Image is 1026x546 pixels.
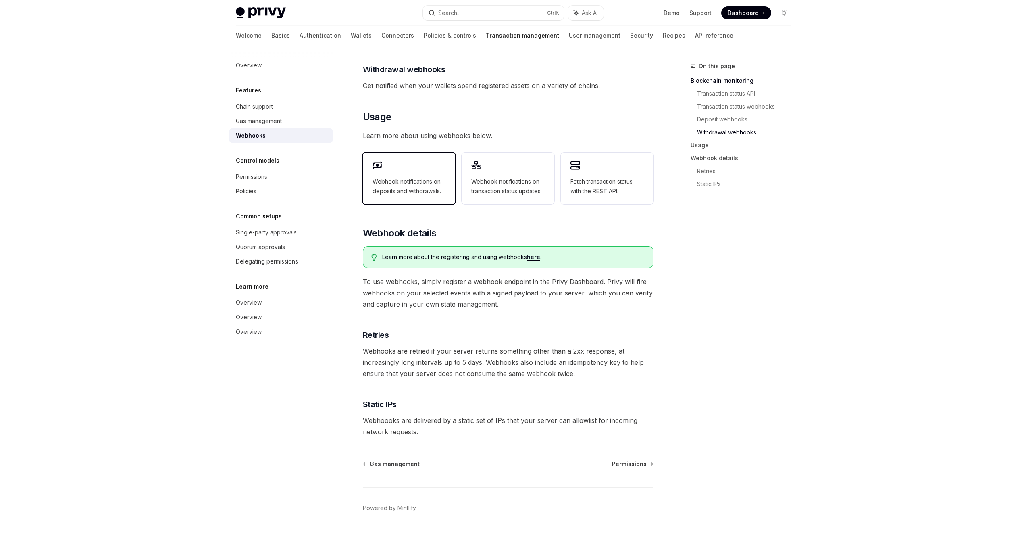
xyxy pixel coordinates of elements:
[236,172,267,182] div: Permissions
[229,58,333,73] a: Overview
[697,126,797,139] a: Withdrawal webhooks
[236,242,285,252] div: Quorum approvals
[229,225,333,240] a: Single-party approvals
[363,80,653,91] span: Get notified when your wallets spend registered assets on a variety of chains.
[612,460,653,468] a: Permissions
[568,6,604,20] button: Ask AI
[236,327,262,337] div: Overview
[691,74,797,87] a: Blockchain monitoring
[630,26,653,45] a: Security
[471,177,545,196] span: Webhook notifications on transaction status updates.
[691,152,797,165] a: Webhook details
[547,10,559,16] span: Ctrl K
[229,295,333,310] a: Overview
[236,61,262,70] div: Overview
[728,9,759,17] span: Dashboard
[561,153,653,204] a: Fetch transaction status with the REST API.
[363,415,653,437] span: Webhoooks are delivered by a static set of IPs that your server can allowlist for incoming networ...
[363,276,653,310] span: To use webhooks, simply register a webhook endpoint in the Privy Dashboard. Privy will fire webho...
[363,227,437,240] span: Webhook details
[663,26,685,45] a: Recipes
[229,184,333,199] a: Policies
[236,26,262,45] a: Welcome
[236,116,282,126] div: Gas management
[363,130,653,141] span: Learn more about using webhooks below.
[229,254,333,269] a: Delegating permissions
[236,211,282,221] h5: Common setups
[236,312,262,322] div: Overview
[236,298,262,308] div: Overview
[486,26,559,45] a: Transaction management
[582,9,598,17] span: Ask AI
[236,156,279,165] h5: Control models
[689,9,712,17] a: Support
[229,114,333,128] a: Gas management
[229,128,333,143] a: Webhooks
[424,26,476,45] a: Policies & controls
[381,26,414,45] a: Connectors
[612,460,647,468] span: Permissions
[351,26,372,45] a: Wallets
[697,165,797,178] a: Retries
[570,177,644,196] span: Fetch transaction status with the REST API.
[363,345,653,379] span: Webhooks are retried if your server returns something other than a 2xx response, at increasingly ...
[236,131,266,140] div: Webhooks
[382,253,645,261] span: Learn more about the registering and using webhooks .
[569,26,620,45] a: User management
[363,329,389,341] span: Retries
[699,61,735,71] span: On this page
[236,7,286,19] img: light logo
[236,228,297,237] div: Single-party approvals
[697,100,797,113] a: Transaction status webhooks
[371,254,377,261] svg: Tip
[697,113,797,126] a: Deposit webhooks
[697,87,797,100] a: Transaction status API
[697,178,797,190] a: Static IPs
[236,257,298,266] div: Delegating permissions
[363,111,391,123] span: Usage
[364,460,420,468] a: Gas management
[721,6,771,19] a: Dashboard
[527,253,540,261] a: here
[691,139,797,152] a: Usage
[363,504,416,512] a: Powered by Mintlify
[373,177,446,196] span: Webhook notifications on deposits and withdrawals.
[363,153,456,204] a: Webhook notifications on deposits and withdrawals.
[229,99,333,114] a: Chain support
[370,460,420,468] span: Gas management
[438,8,461,18] div: Search...
[236,186,256,196] div: Policies
[778,6,791,19] button: Toggle dark mode
[300,26,341,45] a: Authentication
[229,310,333,324] a: Overview
[229,240,333,254] a: Quorum approvals
[229,169,333,184] a: Permissions
[236,282,268,291] h5: Learn more
[229,324,333,339] a: Overview
[236,102,273,111] div: Chain support
[363,64,445,75] span: Withdrawal webhooks
[271,26,290,45] a: Basics
[423,6,564,20] button: Search...CtrlK
[462,153,554,204] a: Webhook notifications on transaction status updates.
[695,26,733,45] a: API reference
[363,399,397,410] span: Static IPs
[664,9,680,17] a: Demo
[236,86,261,95] h5: Features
